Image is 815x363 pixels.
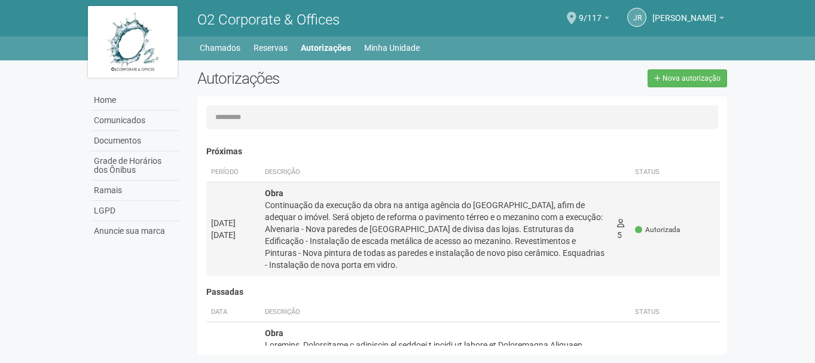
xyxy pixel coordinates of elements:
a: [PERSON_NAME] [652,15,724,25]
strong: Obra [265,188,283,198]
div: Continuação da execução da obra na antiga agência do [GEOGRAPHIC_DATA], afim de adequar o imóvel.... [265,199,608,271]
th: Descrição [260,303,631,322]
th: Data [206,303,260,322]
span: O2 Corporate & Offices [197,11,340,28]
span: 5 [617,218,624,240]
a: LGPD [91,201,179,221]
a: Nova autorização [648,69,727,87]
a: Comunicados [91,111,179,131]
div: [DATE] [211,217,255,229]
h2: Autorizações [197,69,453,87]
a: Ramais [91,181,179,201]
th: Status [630,163,720,182]
a: Chamados [200,39,240,56]
a: Documentos [91,131,179,151]
a: Grade de Horários dos Ônibus [91,151,179,181]
a: Reservas [254,39,288,56]
a: JR [627,8,646,27]
th: Status [630,303,720,322]
a: Home [91,90,179,111]
span: Nova autorização [663,74,721,83]
h4: Próximas [206,147,721,156]
span: 9/117 [579,2,602,23]
h4: Passadas [206,288,721,297]
a: Minha Unidade [364,39,420,56]
a: 9/117 [579,15,609,25]
a: Anuncie sua marca [91,221,179,241]
img: logo.jpg [88,6,178,78]
div: [DATE] [211,229,255,241]
span: Jonatas Rodrigues Oliveira Figueiredo [652,2,716,23]
a: Autorizações [301,39,351,56]
th: Descrição [260,163,612,182]
th: Período [206,163,260,182]
span: Autorizada [635,225,680,235]
strong: Obra [265,328,283,338]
